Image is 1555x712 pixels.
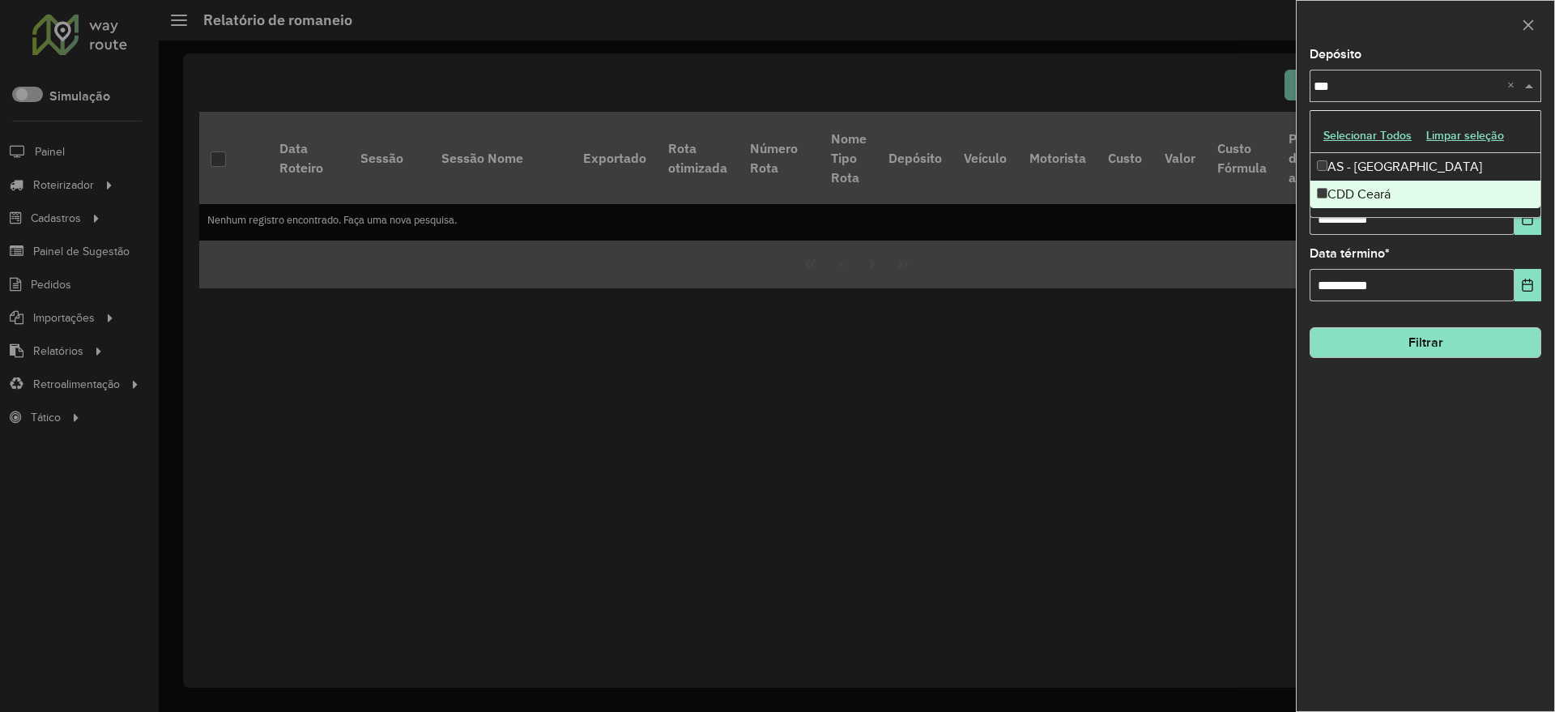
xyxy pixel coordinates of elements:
[1507,76,1521,96] span: Clear all
[1515,269,1541,301] button: Choose Date
[1419,123,1511,148] button: Limpar seleção
[1515,203,1541,235] button: Choose Date
[1310,244,1390,263] label: Data término
[1316,123,1419,148] button: Selecionar Todos
[1310,153,1540,181] div: AS - [GEOGRAPHIC_DATA]
[1310,45,1361,64] label: Depósito
[1310,327,1541,358] button: Filtrar
[1310,181,1540,208] div: CDD Ceará
[1310,110,1541,218] ng-dropdown-panel: Options list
